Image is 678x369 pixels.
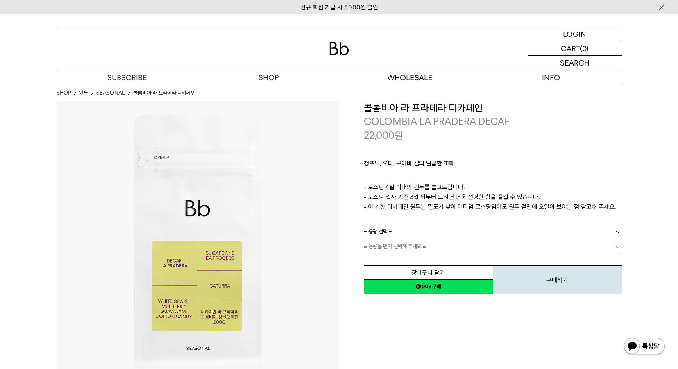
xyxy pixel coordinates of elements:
[528,41,622,56] a: CART (0)
[96,89,125,97] a: SEASONAL
[364,224,392,239] span: = 용량 선택 =
[57,70,198,85] a: SUBSCRIBE
[364,279,493,294] a: 새창
[481,70,622,85] p: INFO
[364,239,426,254] span: = 용량을 먼저 선택해 주세요 =
[364,129,403,143] p: 22,000
[79,89,88,97] a: 원두
[528,27,622,41] a: LOGIN
[133,89,195,97] li: 콜롬비아 라 프라데라 디카페인
[395,129,403,141] span: 원
[364,265,493,280] button: 장바구니 담기
[364,158,622,172] p: 청포도, 오디, 구아바 잼의 달콤한 조화
[561,41,580,55] p: CART
[493,265,622,294] button: 구매하기
[563,27,586,41] p: LOGIN
[364,172,622,182] p: ㅤ
[364,101,622,115] h3: 콜롬비아 라 프라데라 디카페인
[364,115,622,129] p: COLOMBIA LA PRADERA DECAF
[300,4,378,11] a: 신규 회원 가입 시 3,000원 할인
[329,42,349,55] img: 로고
[560,56,590,70] p: SEARCH
[198,70,339,85] a: SHOP
[364,182,622,212] p: - 로스팅 4일 이내의 원두를 출고드립니다. - 로스팅 일자 기준 3일 뒤부터 드시면 더욱 선명한 향을 즐길 수 있습니다. - 이 가향 디카페인 원두는 밀도가 낮아 미디엄 로...
[623,337,666,357] img: 카카오톡 채널 1:1 채팅 버튼
[339,70,481,85] p: WHOLESALE
[580,41,589,55] p: (0)
[57,89,71,97] a: SHOP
